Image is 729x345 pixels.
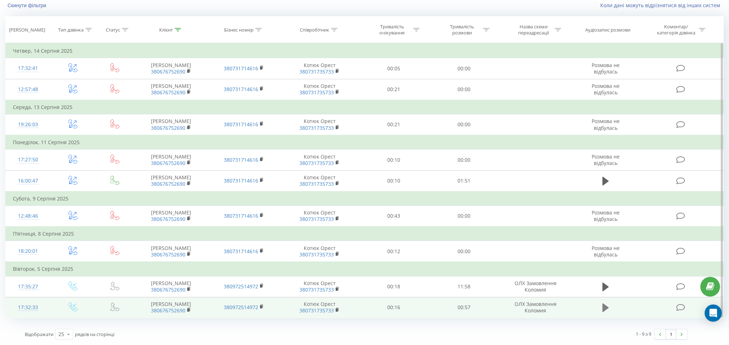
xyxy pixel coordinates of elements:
[6,135,724,150] td: Понеділок, 11 Серпня 2025
[300,27,329,33] div: Співробітник
[280,205,359,227] td: Котюк Орест
[9,27,45,33] div: [PERSON_NAME]
[13,174,43,188] div: 16:00:47
[106,27,120,33] div: Статус
[299,160,334,166] a: 380731735733
[359,79,429,100] td: 00:21
[359,276,429,297] td: 00:18
[58,331,64,338] div: 25
[151,216,185,222] a: 380676752690
[134,150,207,170] td: [PERSON_NAME]
[429,150,499,170] td: 00:00
[134,79,207,100] td: [PERSON_NAME]
[224,86,258,93] a: 380731714616
[429,79,499,100] td: 00:00
[280,58,359,79] td: Котюк Орест
[151,68,185,75] a: 380676752690
[224,304,258,311] a: 380972514972
[359,205,429,227] td: 00:43
[6,227,724,241] td: П’ятниця, 8 Серпня 2025
[6,100,724,114] td: Середа, 13 Серпня 2025
[134,276,207,297] td: [PERSON_NAME]
[429,114,499,135] td: 00:00
[359,297,429,318] td: 00:16
[151,307,185,314] a: 380676752690
[224,156,258,163] a: 380731714616
[151,89,185,96] a: 380676752690
[359,114,429,135] td: 00:21
[429,241,499,262] td: 00:00
[151,160,185,166] a: 380676752690
[592,245,620,258] span: Розмова не відбулась
[299,180,334,187] a: 380731735733
[299,89,334,96] a: 380731735733
[592,153,620,166] span: Розмова не відбулась
[224,212,258,219] a: 380731714616
[134,58,207,79] td: [PERSON_NAME]
[13,244,43,258] div: 18:20:01
[359,241,429,262] td: 00:12
[6,192,724,206] td: Субота, 9 Серпня 2025
[13,301,43,315] div: 17:32:33
[666,329,676,339] a: 1
[299,251,334,258] a: 380731735733
[13,118,43,132] div: 19:26:03
[443,24,481,36] div: Тривалість розмови
[585,27,630,33] div: Аудіозапис розмови
[75,331,114,337] span: рядків на сторінці
[600,2,724,9] a: Коли дані можуть відрізнятися вiд інших систем
[134,170,207,192] td: [PERSON_NAME]
[636,330,651,337] div: 1 - 9 з 9
[151,286,185,293] a: 380676752690
[499,276,572,297] td: ОЛХ Замовлення Коломия
[429,297,499,318] td: 00:57
[6,44,724,58] td: Четвер, 14 Серпня 2025
[224,27,254,33] div: Бізнес номер
[224,248,258,255] a: 380731714616
[58,27,84,33] div: Тип дзвінка
[429,276,499,297] td: 11:58
[705,304,722,322] div: Open Intercom Messenger
[299,286,334,293] a: 380731735733
[5,2,50,9] button: Скинути фільтри
[134,205,207,227] td: [PERSON_NAME]
[655,24,697,36] div: Коментар/категорія дзвінка
[592,62,620,75] span: Розмова не відбулась
[224,283,258,290] a: 380972514972
[499,297,572,318] td: ОЛХ Замовлення Коломия
[429,170,499,192] td: 01:51
[134,297,207,318] td: [PERSON_NAME]
[359,58,429,79] td: 00:05
[299,307,334,314] a: 380731735733
[151,251,185,258] a: 380676752690
[280,170,359,192] td: Котюк Орест
[159,27,173,33] div: Клієнт
[151,124,185,131] a: 380676752690
[151,180,185,187] a: 380676752690
[299,124,334,131] a: 380731735733
[13,61,43,75] div: 17:32:41
[359,170,429,192] td: 00:10
[13,209,43,223] div: 12:48:46
[373,24,411,36] div: Тривалість очікування
[13,82,43,96] div: 12:57:48
[224,65,258,72] a: 380731714616
[515,24,553,36] div: Назва схеми переадресації
[280,276,359,297] td: Котюк Орест
[6,262,724,276] td: Вівторок, 5 Серпня 2025
[224,177,258,184] a: 380731714616
[429,205,499,227] td: 00:00
[134,241,207,262] td: [PERSON_NAME]
[359,150,429,170] td: 00:10
[429,58,499,79] td: 00:00
[134,114,207,135] td: [PERSON_NAME]
[13,153,43,167] div: 17:27:50
[224,121,258,128] a: 380731714616
[592,118,620,131] span: Розмова не відбулась
[280,150,359,170] td: Котюк Орест
[299,68,334,75] a: 380731735733
[280,297,359,318] td: Котюк Орест
[592,209,620,222] span: Розмова не відбулась
[25,331,53,337] span: Відображати
[280,79,359,100] td: Котюк Орест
